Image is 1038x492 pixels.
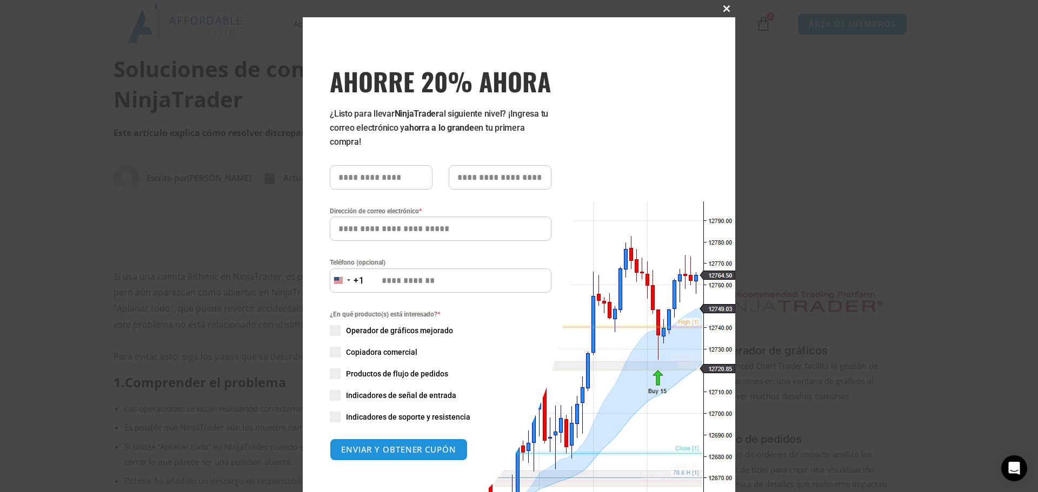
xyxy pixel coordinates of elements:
[346,369,448,378] font: Productos de flujo de pedidos
[330,390,551,401] label: Indicadores de señal de entrada
[330,109,548,133] font: al siguiente nivel? ¡Ingresa tu correo electrónico y
[330,347,551,358] label: Copiadora comercial
[346,348,417,356] font: Copiadora comercial
[346,391,456,400] font: Indicadores de señal de entrada
[330,439,468,461] button: ENVIAR Y OBTENER CUPÓN
[330,311,437,318] font: ¿En qué producto(s) está interesado?
[330,268,364,293] button: País seleccionado
[330,109,395,119] font: ¿Listo para llevar
[330,63,551,99] font: AHORRE 20% AHORA
[395,109,439,119] font: NinjaTrader
[354,275,364,286] font: +1
[330,207,419,215] font: Dirección de correo electrónico
[404,123,474,133] font: ahorra a lo grande
[341,444,456,455] font: ENVIAR Y OBTENER CUPÓN
[330,412,551,422] label: Indicadores de soporte y resistencia
[330,325,551,336] label: Operador de gráficos mejorado
[330,368,551,379] label: Productos de flujo de pedidos
[330,259,385,266] font: Teléfono (opcional)
[346,413,470,421] font: Indicadores de soporte y resistencia
[346,326,453,335] font: Operador de gráficos mejorado
[1001,455,1027,481] div: Abrir Intercom Messenger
